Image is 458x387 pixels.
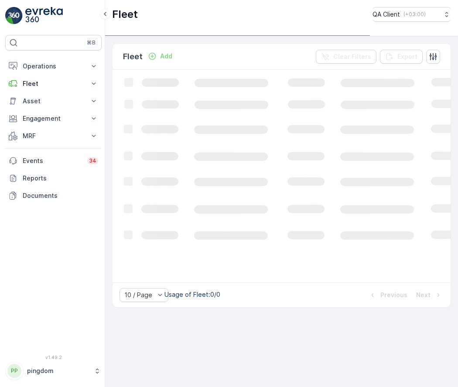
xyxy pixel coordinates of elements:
p: Fleet [23,79,84,88]
a: Reports [5,170,102,187]
span: v 1.49.2 [5,355,102,360]
button: Engagement [5,110,102,127]
button: Operations [5,58,102,75]
p: Reports [23,174,98,183]
button: Asset [5,92,102,110]
p: Add [160,52,172,61]
button: Export [380,50,423,64]
button: Previous [367,290,408,300]
button: QA Client(+03:00) [373,7,451,22]
div: PP [7,364,21,378]
p: pingdom [27,367,89,375]
p: Clear Filters [333,52,371,61]
p: Fleet [112,7,138,21]
img: logo [5,7,23,24]
p: Operations [23,62,84,71]
img: logo_light-DOdMpM7g.png [25,7,63,24]
a: Documents [5,187,102,204]
p: Previous [380,291,407,299]
button: Clear Filters [316,50,376,64]
p: ( +03:00 ) [403,11,426,18]
p: 34 [89,157,96,164]
button: MRF [5,127,102,145]
a: Events34 [5,152,102,170]
p: Next [416,291,431,299]
button: Add [144,51,176,61]
p: QA Client [373,10,400,19]
p: Documents [23,191,98,200]
button: Next [415,290,444,300]
p: Asset [23,97,84,105]
p: ⌘B [87,39,96,46]
button: PPpingdom [5,362,102,380]
button: Fleet [5,75,102,92]
p: Engagement [23,114,84,123]
p: MRF [23,132,84,140]
p: Usage of Fleet : 0/0 [164,290,220,299]
p: Export [397,52,417,61]
p: Events [23,156,82,165]
p: Fleet [123,51,143,63]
